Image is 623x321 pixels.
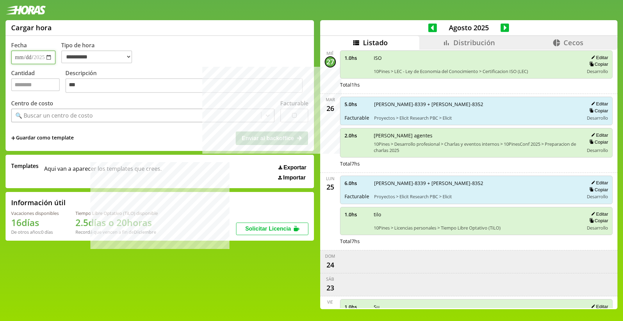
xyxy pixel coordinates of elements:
button: Editar [589,132,608,138]
select: Tipo de hora [61,50,132,63]
span: +Guardar como template [11,134,74,142]
div: 24 [325,259,336,270]
div: Tiempo Libre Optativo (TiLO) disponible [75,210,158,216]
h1: Cargar hora [11,23,52,32]
span: Cecos [564,38,583,47]
div: Total 7 hs [340,238,613,244]
span: Facturable [345,193,369,200]
span: 1.0 hs [345,55,369,61]
div: 26 [325,103,336,114]
span: Aqui van a aparecer los templates que crees. [44,162,162,181]
span: 1.0 hs [345,304,369,310]
label: Facturable [280,99,308,107]
span: + [11,134,15,142]
span: Desarrollo [587,225,608,231]
span: Listado [363,38,388,47]
span: 1.0 hs [345,211,369,218]
div: sáb [326,276,334,282]
button: Copiar [587,187,608,193]
div: Total 7 hs [340,160,613,167]
span: 10Pines > Desarrollo profesional > Charlas y eventos internos > 10PinesConf 2025 > Preparacion de... [374,141,579,153]
span: [PERSON_NAME]-8339 + [PERSON_NAME]-8352 [374,180,579,186]
div: Vacaciones disponibles [11,210,59,216]
span: 10Pines > Licencias personales > Tiempo Libre Optativo (TiLO) [374,225,579,231]
button: Editar [589,101,608,107]
button: Exportar [276,164,308,171]
div: 22 [325,305,336,316]
div: 🔍 Buscar un centro de costo [15,112,93,119]
b: Diciembre [134,229,156,235]
span: 10Pines > LEC - Ley de Economia del Conocimiento > Certificacion ISO (LEC) [374,68,579,74]
label: Tipo de hora [61,41,138,64]
span: [PERSON_NAME] agentes [374,132,579,139]
div: mar [326,97,335,103]
div: dom [325,253,335,259]
span: Exportar [283,164,306,171]
span: Desarrollo [587,193,608,200]
span: Importar [283,175,306,181]
div: 27 [325,56,336,67]
h1: 16 días [11,216,59,229]
span: Facturable [345,114,369,121]
span: Agosto 2025 [437,23,501,32]
span: [PERSON_NAME]-8339 + [PERSON_NAME]-8352 [374,101,579,107]
button: Copiar [587,61,608,67]
span: tilo [374,211,579,218]
button: Editar [589,304,608,310]
label: Descripción [65,69,308,95]
span: 6.0 hs [345,180,369,186]
span: Solicitar Licencia [245,226,291,232]
button: Solicitar Licencia [236,223,308,235]
button: Editar [589,55,608,61]
span: Desarrollo [587,147,608,153]
button: Copiar [587,218,608,224]
span: 2.0 hs [345,132,369,139]
button: Copiar [587,108,608,114]
span: 5.0 hs [345,101,369,107]
span: Desarrollo [587,115,608,121]
span: Templates [11,162,39,170]
span: Su [374,304,579,310]
span: Proyectos > Elicit Research PBC > Elicit [374,115,579,121]
div: vie [327,299,333,305]
h2: Información útil [11,198,66,207]
span: Proyectos > Elicit Research PBC > Elicit [374,193,579,200]
span: Distribución [453,38,495,47]
div: Total 1 hs [340,81,613,88]
div: 23 [325,282,336,293]
button: Editar [589,211,608,217]
img: logotipo [6,6,46,15]
label: Cantidad [11,69,65,95]
textarea: Descripción [65,78,303,93]
div: Recordá que vencen a fin de [75,229,158,235]
div: scrollable content [320,50,617,308]
h1: 2.5 días o 20 horas [75,216,158,229]
span: ISO [374,55,579,61]
input: Cantidad [11,78,60,91]
div: 25 [325,182,336,193]
div: lun [326,176,334,182]
div: De otros años: 0 días [11,229,59,235]
button: Copiar [587,139,608,145]
span: Desarrollo [587,68,608,74]
button: Editar [589,180,608,186]
label: Fecha [11,41,27,49]
label: Centro de costo [11,99,53,107]
div: mié [326,50,334,56]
